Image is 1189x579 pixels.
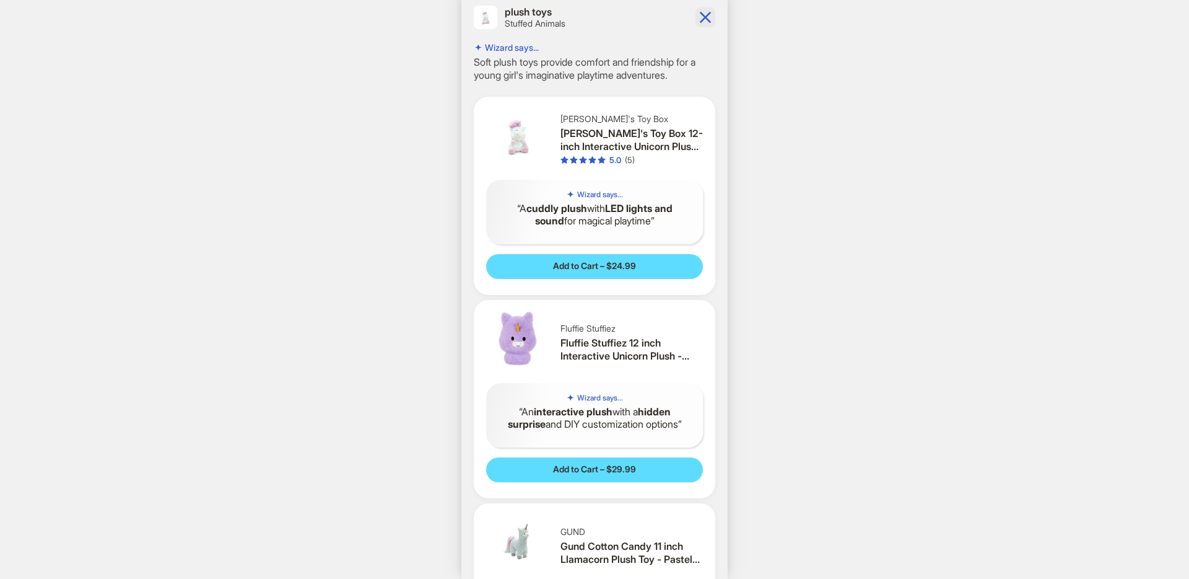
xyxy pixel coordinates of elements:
[486,254,703,279] button: Add to Cart – $24.99
[560,113,668,125] span: [PERSON_NAME]'s Toy Box
[609,155,621,166] div: 5.0
[577,190,623,200] h5: Wizard says...
[560,337,703,363] h3: Fluffie Stuffiez 12 inch Interactive Unicorn Plush - Purple
[526,202,587,214] b: cuddly plush
[508,405,671,431] b: hidden surprise
[625,155,635,166] div: (5)
[474,97,715,295] div: Geoffrey's Toy Box 12-inch Interactive Unicorn Plush with LED Lights and Sound[PERSON_NAME]'s Toy...
[560,540,703,566] h3: Gund Cotton Candy 11 inch Llamacorn Plush Toy - Pastel Turquoise
[560,156,568,164] span: star
[560,526,585,537] span: GUND
[535,202,673,228] b: LED lights and sound
[570,156,578,164] span: star
[474,300,715,498] div: Fluffie Stuffiez 12 inch Interactive Unicorn Plush - PurpleFluffie StuffiezFluffie Stuffiez 12 in...
[486,457,703,482] button: Add to Cart – $29.99
[505,6,565,19] h1: plush toys
[560,323,616,334] span: Fluffie Stuffiez
[486,107,549,164] img: Geoffrey's Toy Box 12-inch Interactive Unicorn Plush with LED Lights and Sound
[553,464,636,475] span: Add to Cart – $29.99
[553,260,636,272] span: Add to Cart – $24.99
[598,156,606,164] span: star
[486,513,549,570] img: Gund Cotton Candy 11 inch Llamacorn Plush Toy - Pastel Turquoise
[474,6,497,29] img: Stuffed Animals
[496,405,693,431] q: An with a and DIY customization options
[485,42,539,53] h4: Wizard says...
[486,310,549,367] img: Fluffie Stuffiez 12 inch Interactive Unicorn Plush - Purple
[560,127,703,153] h3: [PERSON_NAME]'s Toy Box 12-inch Interactive Unicorn Plush with LED Lights and Sound
[496,202,693,228] q: A with for magical playtime
[474,56,715,82] p: Soft plush toys provide comfort and friendship for a young girl's imaginative playtime adventures.
[534,405,612,418] b: interactive plush
[577,393,623,403] h5: Wizard says...
[560,155,621,166] div: 5.0 out of 5 stars
[588,156,596,164] span: star
[505,18,565,29] h2: Stuffed Animals
[579,156,587,164] span: star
